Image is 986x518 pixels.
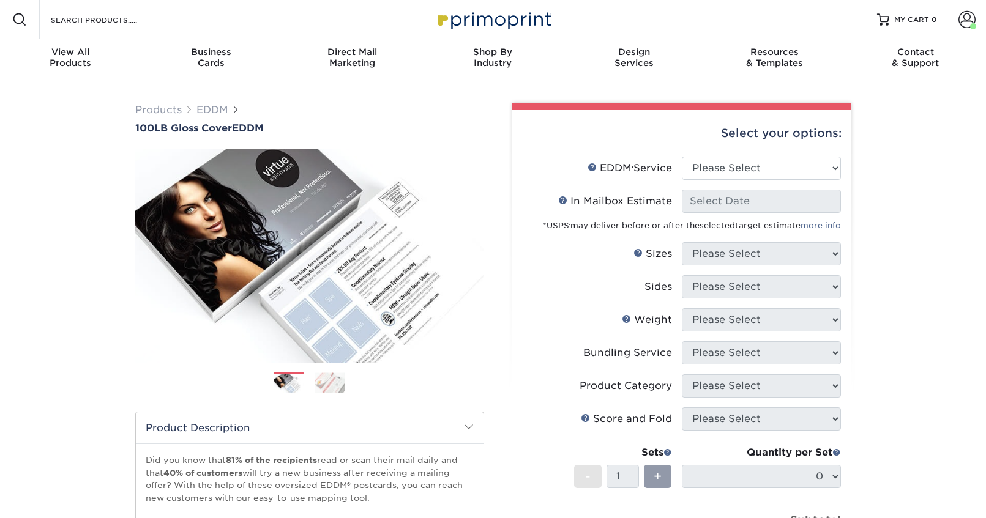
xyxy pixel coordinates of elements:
img: 100LB Gloss Cover 01 [135,140,484,372]
input: SEARCH PRODUCTS..... [50,12,169,27]
div: In Mailbox Estimate [558,194,672,209]
div: Select your options: [522,110,842,157]
span: - [585,467,591,486]
div: & Support [845,46,986,68]
div: Bundling Service [583,346,672,360]
div: Cards [141,46,282,68]
a: DesignServices [564,39,704,78]
a: Contact& Support [845,39,986,78]
a: Products [135,104,182,116]
sup: ® [632,165,633,170]
a: Shop ByIndustry [422,39,563,78]
span: 0 [932,15,937,24]
img: EDDM 01 [274,374,304,394]
div: Product Category [580,379,672,393]
span: + [654,467,662,486]
span: MY CART [894,15,929,25]
strong: 40% of customers [163,468,242,478]
a: 100LB Gloss CoverEDDM [135,122,484,134]
div: Marketing [282,46,422,68]
span: Resources [704,46,845,57]
a: Direct MailMarketing [282,39,422,78]
div: Weight [622,313,672,327]
div: Sides [644,279,672,294]
span: Shop By [422,46,563,57]
img: Primoprint [432,6,555,32]
h1: EDDM [135,122,484,134]
input: Select Date [682,190,841,213]
div: & Templates [704,46,845,68]
img: EDDM 02 [315,372,345,393]
span: selected [700,221,735,230]
a: BusinessCards [141,39,282,78]
strong: 81% of the recipients [226,455,317,465]
a: EDDM [196,104,228,116]
div: Quantity per Set [682,445,841,460]
span: Design [564,46,704,57]
div: Sets [574,445,672,460]
span: Contact [845,46,986,57]
h2: Product Description [136,412,484,443]
div: Industry [422,46,563,68]
span: Business [141,46,282,57]
div: Services [564,46,704,68]
div: EDDM Service [588,161,672,176]
span: Direct Mail [282,46,422,57]
sup: ® [569,223,570,227]
a: more info [801,221,841,230]
span: 100LB Gloss Cover [135,122,232,134]
a: Resources& Templates [704,39,845,78]
div: Score and Fold [581,412,672,426]
div: Sizes [633,246,672,261]
small: *USPS may deliver before or after the target estimate [543,221,841,230]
